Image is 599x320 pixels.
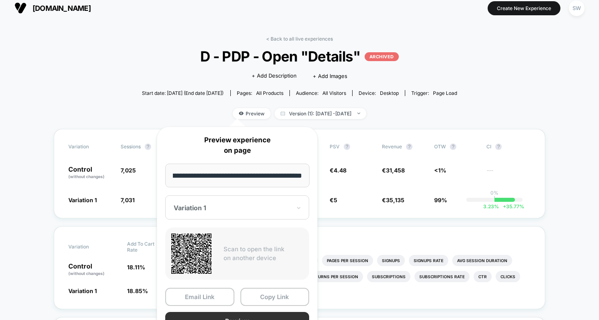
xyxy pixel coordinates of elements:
[266,36,333,42] a: < Back to all live experiences
[344,144,350,150] button: ?
[330,144,340,150] span: PSV
[296,90,346,96] div: Audience:
[382,167,405,174] span: €
[68,287,97,294] span: Variation 1
[450,144,456,150] button: ?
[434,197,447,203] span: 99%
[14,2,27,14] img: Visually logo
[68,241,113,253] span: Variation
[322,90,346,96] span: All Visitors
[483,203,499,209] span: 3.23 %
[256,90,283,96] span: all products
[186,241,531,247] p: Would like to see more reports?
[330,167,347,174] span: €
[281,111,285,115] img: calendar
[224,245,303,263] p: Scan to open the link on another device
[158,48,441,65] span: D - PDP - Open "Details"
[503,203,506,209] span: +
[434,167,446,174] span: <1%
[386,167,405,174] span: 31,458
[434,144,478,150] span: OTW
[68,263,119,277] p: Control
[377,255,405,266] li: Signups
[380,90,399,96] span: desktop
[121,167,136,174] span: 7,025
[382,144,402,150] span: Revenue
[68,144,113,150] span: Variation
[365,52,399,61] p: ARCHIVED
[352,90,405,96] span: Device:
[409,255,448,266] li: Signups Rate
[313,73,347,79] span: + Add Images
[382,197,404,203] span: €
[499,203,524,209] span: 35.77 %
[127,287,148,294] span: 18.85 %
[127,264,145,271] span: 18.11 %
[495,144,502,150] button: ?
[452,255,512,266] li: Avg Session Duration
[33,4,91,12] span: [DOMAIN_NAME]
[474,271,492,282] li: Ctr
[433,90,457,96] span: Page Load
[411,90,457,96] div: Trigger:
[322,255,373,266] li: Pages Per Session
[406,144,412,150] button: ?
[334,167,347,174] span: 4.48
[233,108,271,119] span: Preview
[367,271,410,282] li: Subscriptions
[488,1,560,15] button: Create New Experience
[496,271,520,282] li: Clicks
[330,197,337,203] span: €
[237,90,283,96] div: Pages:
[68,174,105,179] span: (without changes)
[68,166,113,180] p: Control
[12,2,93,14] button: [DOMAIN_NAME]
[127,241,157,253] span: Add To Cart Rate
[386,197,404,203] span: 35,135
[414,271,470,282] li: Subscriptions Rate
[490,190,498,196] p: 0%
[334,197,337,203] span: 5
[121,144,141,150] span: Sessions
[165,135,309,156] p: Preview experience on page
[486,144,531,150] span: CI
[145,144,151,150] button: ?
[142,90,224,96] span: Start date: [DATE] (End date [DATE])
[165,288,234,306] button: Email Link
[486,168,531,180] span: ---
[68,271,105,276] span: (without changes)
[494,196,495,202] p: |
[357,113,360,114] img: end
[275,108,366,119] span: Version (1): [DATE] - [DATE]
[569,0,585,16] div: SW
[68,197,97,203] span: Variation 1
[121,197,135,203] span: 7,031
[252,72,297,80] span: + Add Description
[240,288,310,306] button: Copy Link
[305,271,363,282] li: Returns Per Session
